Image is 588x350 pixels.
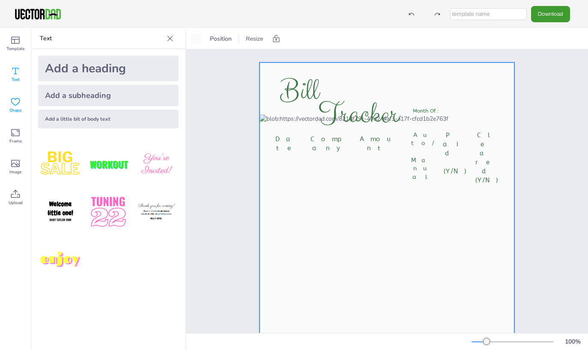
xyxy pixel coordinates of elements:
img: style1.png [38,142,83,187]
span: Template [6,45,24,52]
span: Cleared (Y/N) [475,131,498,184]
span: Company [310,135,343,152]
span: Image [9,169,21,175]
p: Text [40,28,163,49]
span: Upload [9,199,23,206]
img: VectorDad-1.png [14,8,62,21]
img: BBMXfK6.png [134,142,179,187]
span: Paid (Y/N) [443,131,467,175]
span: Shape [9,107,21,114]
span: Tracker [318,94,399,135]
img: K4iXMrW.png [134,190,179,234]
div: Add a little bit of body text [38,110,179,128]
img: 1B4LbXY.png [86,190,131,234]
button: Download [531,6,570,22]
span: Position [208,35,233,43]
span: Amount [360,135,397,152]
span: Frame [9,138,22,145]
span: Auto/ Manual [411,131,434,181]
span: Month Of : [413,108,439,114]
img: M7yqmqo.png [38,238,83,282]
span: Text [12,76,20,83]
button: Resize [242,32,267,46]
div: Add a subheading [38,85,179,106]
span: Date [275,135,300,152]
img: GNLDUe7.png [38,190,83,234]
span: Bill [280,71,319,112]
div: Add a heading [38,56,179,81]
input: template name [450,8,527,20]
div: 100 % [562,338,583,346]
img: XdJCRjX.png [86,142,131,187]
